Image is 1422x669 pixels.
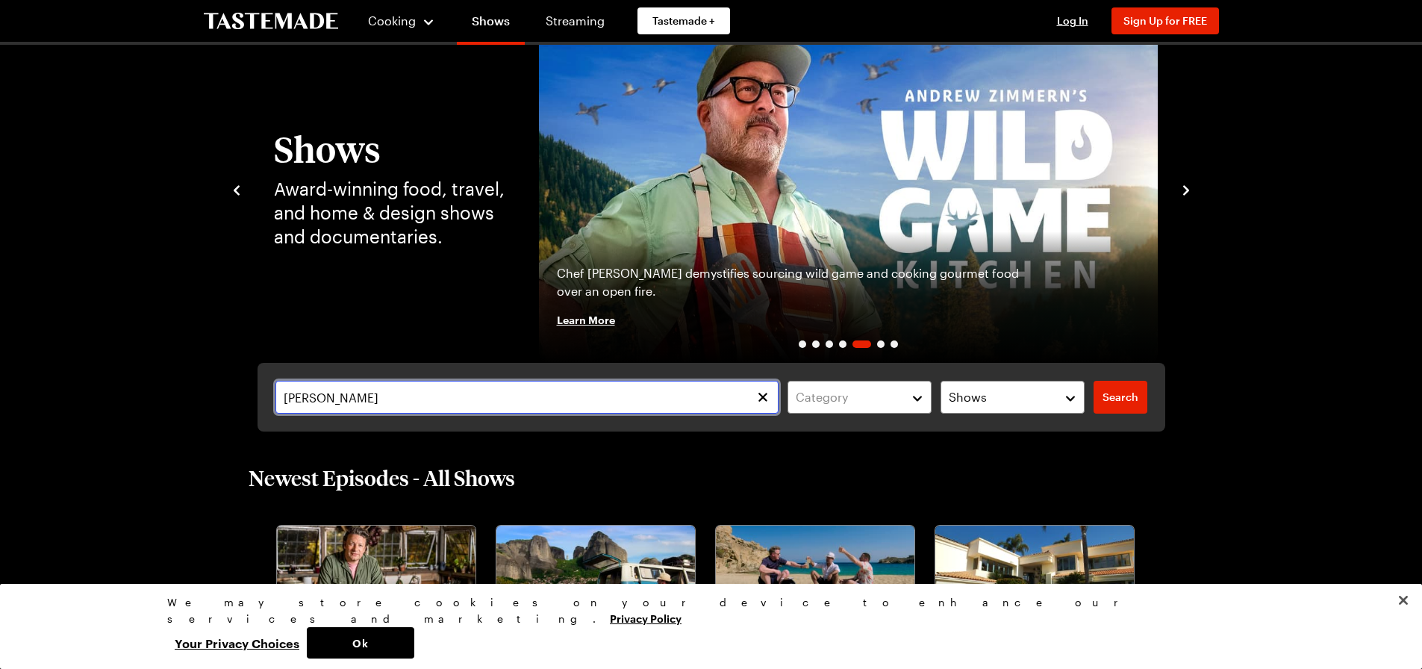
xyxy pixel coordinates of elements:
[1123,14,1207,27] span: Sign Up for FREE
[796,388,901,406] div: Category
[204,13,338,30] a: To Tastemade Home Page
[716,526,914,638] img: Mamma Mia! Off We Go Again
[229,180,244,198] button: navigate to previous item
[457,3,525,45] a: Shows
[610,611,682,625] a: More information about your privacy, opens in a new tab
[496,526,695,638] img: Go Greek! Clash of the Titans
[167,594,1242,659] div: Privacy
[368,13,416,28] span: Cooking
[1103,390,1138,405] span: Search
[891,340,898,348] span: Go to slide 7
[249,464,515,491] h2: Newest Episodes - All Shows
[557,312,615,327] span: Learn More
[275,381,779,414] input: Search
[1043,13,1103,28] button: Log In
[1179,180,1194,198] button: navigate to next item
[167,594,1242,627] div: We may store cookies on your device to enhance our services and marketing.
[949,388,987,406] span: Shows
[652,13,715,28] span: Tastemade +
[812,340,820,348] span: Go to slide 2
[826,340,833,348] span: Go to slide 3
[839,340,846,348] span: Go to slide 4
[557,264,1023,300] p: Chef [PERSON_NAME] demystifies sourcing wild game and cooking gourmet food over an open fire.
[368,3,436,39] button: Cooking
[307,627,414,659] button: Ok
[1111,7,1219,34] button: Sign Up for FREE
[935,526,1134,638] img: Dreaming Big Estates
[1387,584,1420,617] button: Close
[539,15,1158,363] a: Andrew Zimmern's Wild Game KitchenChef [PERSON_NAME] demystifies sourcing wild game and cooking g...
[877,340,885,348] span: Go to slide 6
[167,627,307,659] button: Your Privacy Choices
[852,340,871,348] span: Go to slide 5
[788,381,932,414] button: Category
[274,129,509,168] h1: Shows
[1094,381,1147,414] a: filters
[274,177,509,249] p: Award-winning food, travel, and home & design shows and documentaries.
[637,7,730,34] a: Tastemade +
[1057,14,1088,27] span: Log In
[277,526,475,638] img: Jamie's ULTIMATE Autumn Garden FEAST!
[941,381,1085,414] button: Shows
[755,389,771,405] button: Clear search
[539,15,1158,363] img: Andrew Zimmern's Wild Game Kitchen
[539,15,1158,363] div: 5 / 7
[799,340,806,348] span: Go to slide 1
